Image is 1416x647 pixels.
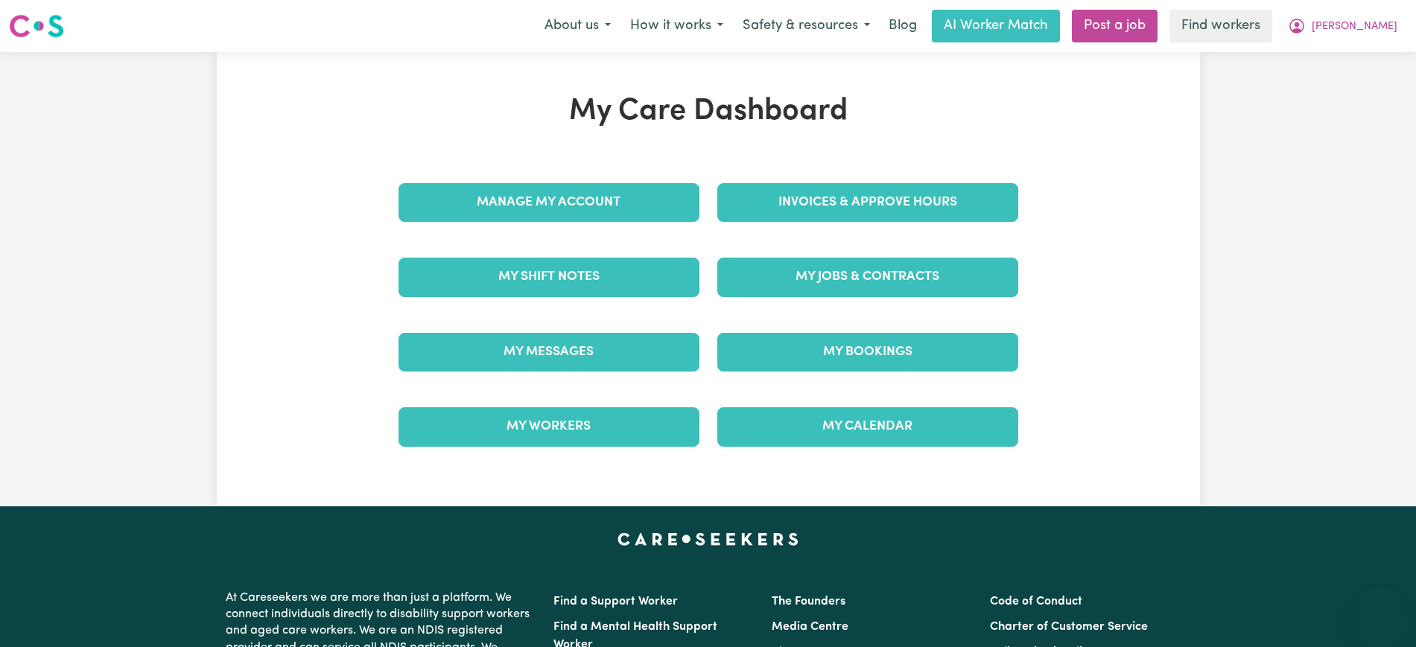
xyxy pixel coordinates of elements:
[553,596,678,608] a: Find a Support Worker
[1278,10,1407,42] button: My Account
[990,596,1082,608] a: Code of Conduct
[1169,10,1272,42] a: Find workers
[1312,19,1397,35] span: [PERSON_NAME]
[880,10,926,42] a: Blog
[9,13,64,39] img: Careseekers logo
[772,621,848,633] a: Media Centre
[717,183,1018,222] a: Invoices & Approve Hours
[399,407,699,446] a: My Workers
[717,333,1018,372] a: My Bookings
[1356,587,1404,635] iframe: Button to launch messaging window
[1072,10,1158,42] a: Post a job
[733,10,880,42] button: Safety & resources
[620,10,733,42] button: How it works
[390,94,1027,130] h1: My Care Dashboard
[990,621,1148,633] a: Charter of Customer Service
[717,407,1018,446] a: My Calendar
[399,258,699,296] a: My Shift Notes
[932,10,1060,42] a: AI Worker Match
[772,596,845,608] a: The Founders
[399,333,699,372] a: My Messages
[535,10,620,42] button: About us
[9,9,64,43] a: Careseekers logo
[617,533,799,545] a: Careseekers home page
[399,183,699,222] a: Manage My Account
[717,258,1018,296] a: My Jobs & Contracts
